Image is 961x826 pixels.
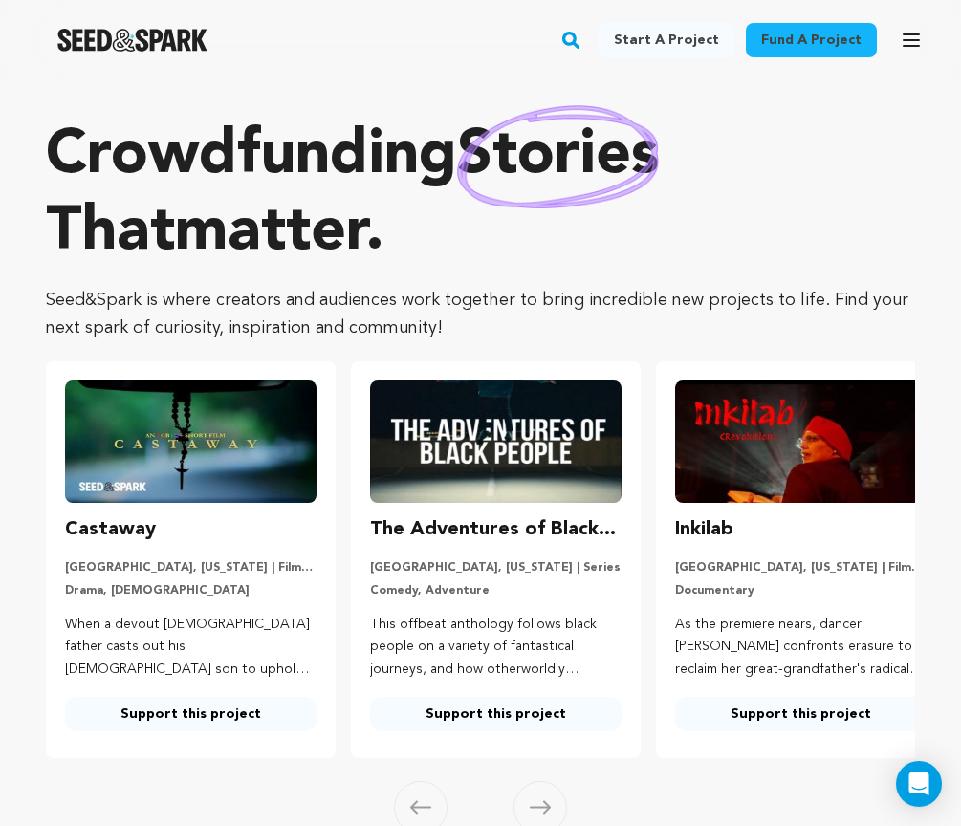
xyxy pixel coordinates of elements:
p: Drama, [DEMOGRAPHIC_DATA] [65,583,317,598]
a: Support this project [370,697,622,731]
img: Inkilab image [675,380,927,503]
img: Seed&Spark Logo Dark Mode [57,29,207,52]
p: [GEOGRAPHIC_DATA], [US_STATE] | Film Feature [675,560,927,576]
h3: Inkilab [675,514,733,545]
p: This offbeat anthology follows black people on a variety of fantastical journeys, and how otherwo... [370,614,622,682]
p: As the premiere nears, dancer [PERSON_NAME] confronts erasure to reclaim her great-grandfather's ... [675,614,927,682]
a: Fund a project [746,23,877,57]
p: Crowdfunding that . [46,119,915,272]
p: [GEOGRAPHIC_DATA], [US_STATE] | Film Short [65,560,317,576]
a: Support this project [675,697,927,731]
a: Seed&Spark Homepage [57,29,207,52]
p: Seed&Spark is where creators and audiences work together to bring incredible new projects to life... [46,287,915,342]
a: Start a project [599,23,734,57]
h3: Castaway [65,514,156,545]
img: hand sketched image [457,105,659,209]
p: [GEOGRAPHIC_DATA], [US_STATE] | Series [370,560,622,576]
div: Open Intercom Messenger [896,761,942,807]
p: Comedy, Adventure [370,583,622,598]
p: When a devout [DEMOGRAPHIC_DATA] father casts out his [DEMOGRAPHIC_DATA] son to uphold his faith,... [65,614,317,682]
span: matter [175,203,365,264]
p: Documentary [675,583,927,598]
img: Castaway image [65,380,317,503]
a: Support this project [65,697,317,731]
h3: The Adventures of Black People [370,514,622,545]
img: The Adventures of Black People image [370,380,622,503]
